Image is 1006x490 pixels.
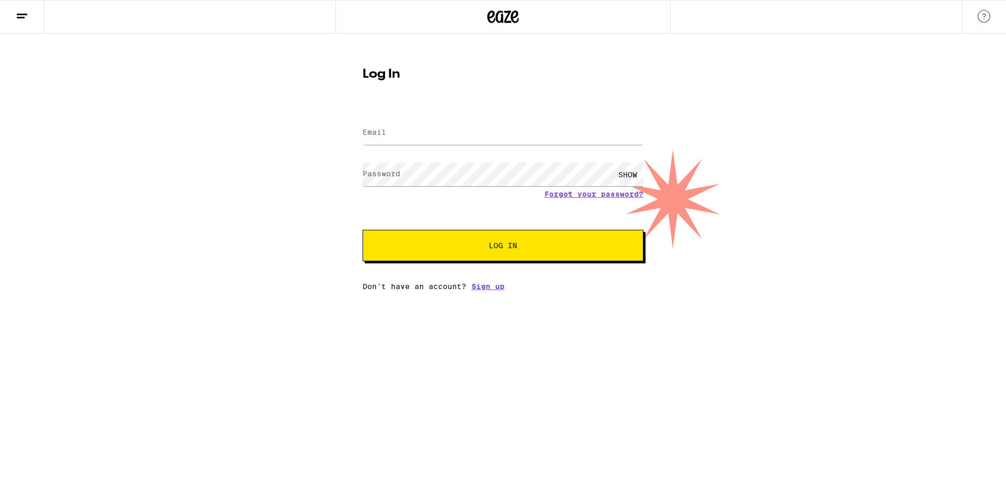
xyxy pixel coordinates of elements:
button: Log In [363,230,643,261]
label: Password [363,169,400,178]
a: Sign up [472,282,505,291]
h1: Log In [363,68,643,81]
input: Email [363,121,643,145]
label: Email [363,128,386,136]
a: Forgot your password? [544,190,643,198]
span: Log In [489,242,517,249]
div: Don't have an account? [363,282,643,291]
div: SHOW [612,163,643,186]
